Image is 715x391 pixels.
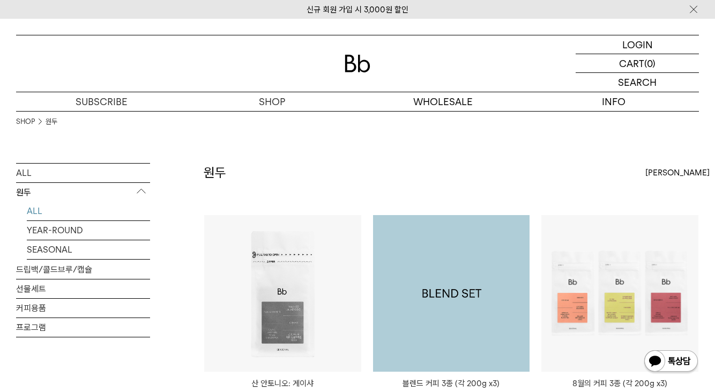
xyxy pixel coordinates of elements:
a: YEAR-ROUND [27,221,150,240]
a: 드립백/콜드브루/캡슐 [16,260,150,279]
p: WHOLESALE [358,92,528,111]
span: [PERSON_NAME] [645,166,710,179]
a: 블렌드 커피 3종 (각 200g x3) [373,377,530,390]
a: 커피용품 [16,299,150,318]
a: ALL [16,164,150,182]
p: SEARCH [618,73,657,92]
p: INFO [528,92,699,111]
p: CART [619,54,644,72]
h2: 원두 [204,164,226,182]
a: SHOP [16,116,35,127]
p: (0) [644,54,656,72]
a: 프로그램 [16,318,150,337]
a: 신규 회원 가입 시 3,000원 할인 [307,5,408,14]
a: 원두 [46,116,57,127]
p: 원두 [16,183,150,202]
p: LOGIN [622,35,653,54]
p: 산 안토니오: 게이샤 [204,377,361,390]
a: ALL [27,202,150,220]
img: 카카오톡 채널 1:1 채팅 버튼 [643,349,699,375]
img: 8월의 커피 3종 (각 200g x3) [541,215,698,372]
p: 8월의 커피 3종 (각 200g x3) [541,377,698,390]
img: 로고 [345,55,370,72]
a: LOGIN [576,35,699,54]
a: 선물세트 [16,279,150,298]
img: 산 안토니오: 게이샤 [204,215,361,372]
a: 블렌드 커피 3종 (각 200g x3) [373,215,530,372]
a: SEASONAL [27,240,150,259]
a: SUBSCRIBE [16,92,187,111]
a: CART (0) [576,54,699,73]
a: SHOP [187,92,358,111]
img: 1000001179_add2_053.png [373,215,530,372]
